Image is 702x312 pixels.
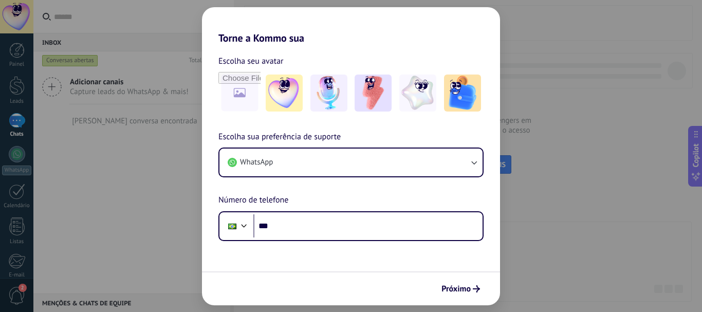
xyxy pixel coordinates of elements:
img: -5.jpeg [444,75,481,112]
button: Próximo [437,280,485,298]
span: Número de telefone [218,194,288,207]
span: Escolha sua preferência de suporte [218,131,341,144]
img: -4.jpeg [399,75,436,112]
button: WhatsApp [219,149,483,176]
span: Próximo [441,285,471,292]
span: Escolha seu avatar [218,54,284,68]
span: WhatsApp [240,157,273,168]
img: -3.jpeg [355,75,392,112]
img: -1.jpeg [266,75,303,112]
div: Brazil: + 55 [223,215,242,237]
h2: Torne a Kommo sua [202,7,500,44]
img: -2.jpeg [310,75,347,112]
